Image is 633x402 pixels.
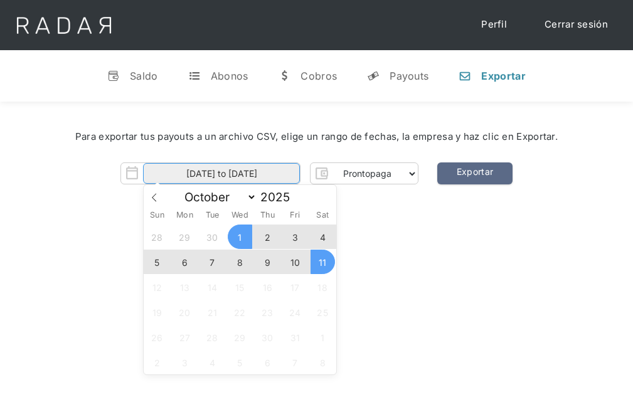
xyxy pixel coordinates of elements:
span: October 31, 2025 [283,325,307,349]
span: October 24, 2025 [283,300,307,324]
div: Abonos [211,70,248,82]
span: Tue [198,211,226,220]
span: October 8, 2025 [228,250,252,274]
span: October 29, 2025 [228,325,252,349]
span: November 8, 2025 [311,350,335,374]
span: November 4, 2025 [200,350,225,374]
span: October 30, 2025 [255,325,280,349]
span: October 2, 2025 [255,225,280,249]
span: October 20, 2025 [173,300,197,324]
span: October 13, 2025 [173,275,197,299]
select: Month [178,189,257,205]
form: Form [120,162,418,184]
a: Perfil [469,13,519,37]
div: Para exportar tus payouts a un archivo CSV, elige un rango de fechas, la empresa y haz clic en Ex... [38,130,595,144]
span: October 27, 2025 [173,325,197,349]
span: November 2, 2025 [145,350,169,374]
span: October 14, 2025 [200,275,225,299]
span: September 30, 2025 [200,225,225,249]
div: y [367,70,380,82]
span: October 3, 2025 [283,225,307,249]
span: November 1, 2025 [311,325,335,349]
div: w [278,70,290,82]
span: October 12, 2025 [145,275,169,299]
span: October 11, 2025 [311,250,335,274]
input: Year [257,190,302,204]
span: October 7, 2025 [200,250,225,274]
span: Wed [226,211,253,220]
a: Cerrar sesión [532,13,620,37]
span: November 6, 2025 [255,350,280,374]
span: October 1, 2025 [228,225,252,249]
span: October 26, 2025 [145,325,169,349]
span: Thu [253,211,281,220]
span: October 21, 2025 [200,300,225,324]
div: Payouts [390,70,428,82]
span: November 5, 2025 [228,350,252,374]
span: October 22, 2025 [228,300,252,324]
span: October 28, 2025 [200,325,225,349]
span: October 17, 2025 [283,275,307,299]
span: November 7, 2025 [283,350,307,374]
span: September 28, 2025 [145,225,169,249]
span: September 29, 2025 [173,225,197,249]
span: October 4, 2025 [311,225,335,249]
span: October 15, 2025 [228,275,252,299]
span: Sun [144,211,171,220]
span: October 18, 2025 [311,275,335,299]
div: Exportar [481,70,525,82]
span: Sat [309,211,336,220]
span: October 25, 2025 [311,300,335,324]
a: Exportar [437,162,513,184]
span: November 3, 2025 [173,350,197,374]
span: October 19, 2025 [145,300,169,324]
span: Mon [171,211,198,220]
div: Cobros [301,70,337,82]
span: October 16, 2025 [255,275,280,299]
div: Saldo [130,70,158,82]
span: October 5, 2025 [145,250,169,274]
div: v [107,70,120,82]
span: Fri [281,211,309,220]
span: October 6, 2025 [173,250,197,274]
div: n [459,70,471,82]
span: October 23, 2025 [255,300,280,324]
div: t [188,70,201,82]
span: October 9, 2025 [255,250,280,274]
span: October 10, 2025 [283,250,307,274]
